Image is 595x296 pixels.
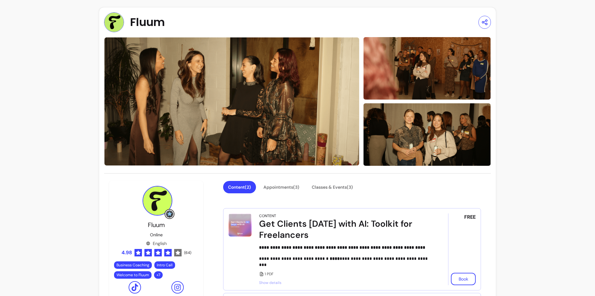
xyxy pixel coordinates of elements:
[148,221,165,229] span: Fluum
[146,240,167,247] div: English
[307,181,358,193] button: Classes & Events(3)
[363,36,491,101] img: image-1
[259,213,276,218] div: Content
[150,232,163,238] p: Online
[258,181,304,193] button: Appointments(3)
[104,12,124,32] img: Provider image
[121,249,132,256] span: 4.98
[143,186,172,216] img: Provider image
[259,280,431,285] span: Show details
[117,263,149,268] span: Business Coaching
[223,181,256,193] button: Content(2)
[363,103,491,167] img: image-2
[166,210,173,218] img: Grow
[130,16,165,28] span: Fluum
[184,250,191,255] span: ( 64 )
[157,263,173,268] span: Intro Call
[451,273,476,285] button: Book
[228,213,252,237] img: Get Clients in 14 Days with AI: Toolkit for Freelancers
[117,272,149,277] span: Welcome to Fluum
[259,272,431,277] div: 1 PDF
[259,218,431,241] div: Get Clients [DATE] with AI: Toolkit for Freelancers
[104,37,359,166] img: image-0
[155,272,161,277] span: + 7
[448,213,476,285] div: FREE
